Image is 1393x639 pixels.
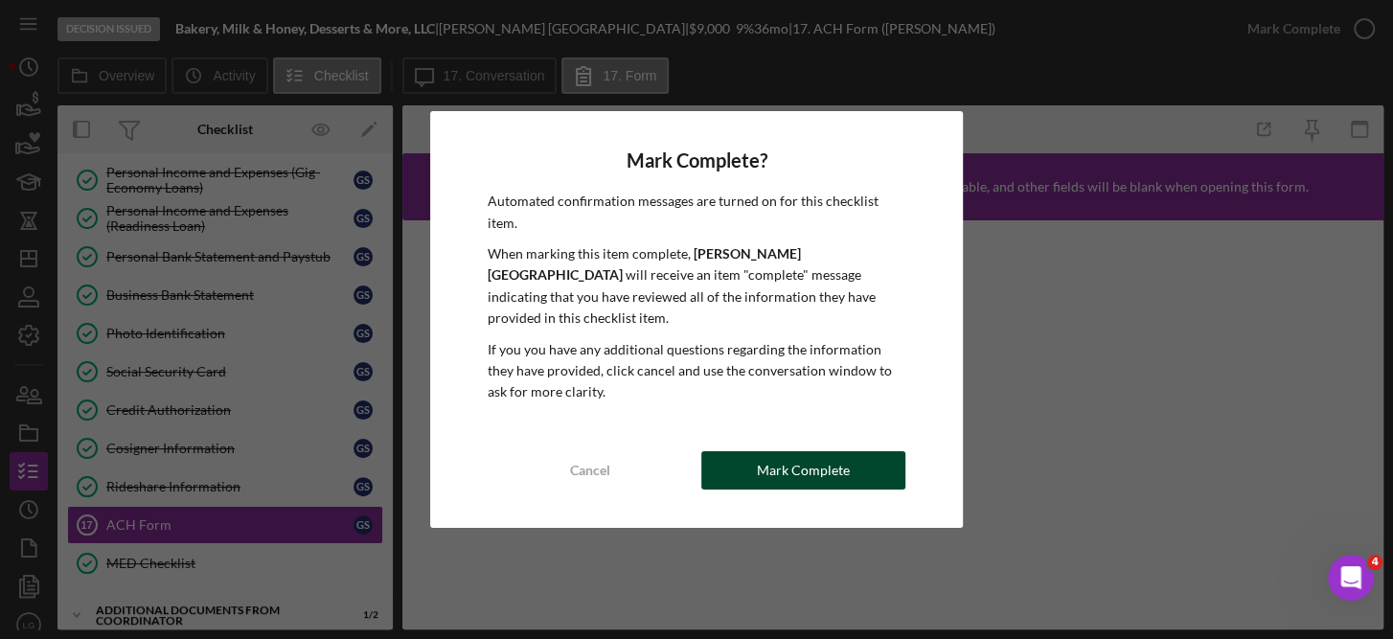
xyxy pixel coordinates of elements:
[488,451,692,490] button: Cancel
[757,451,850,490] div: Mark Complete
[488,339,905,403] p: If you you have any additional questions regarding the information they have provided, click canc...
[569,451,609,490] div: Cancel
[1367,555,1382,570] span: 4
[701,451,905,490] button: Mark Complete
[488,243,905,330] p: When marking this item complete, will receive an item "complete" message indicating that you have...
[1328,555,1374,601] iframe: Intercom live chat
[488,149,905,171] h4: Mark Complete?
[488,191,905,234] p: Automated confirmation messages are turned on for this checklist item.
